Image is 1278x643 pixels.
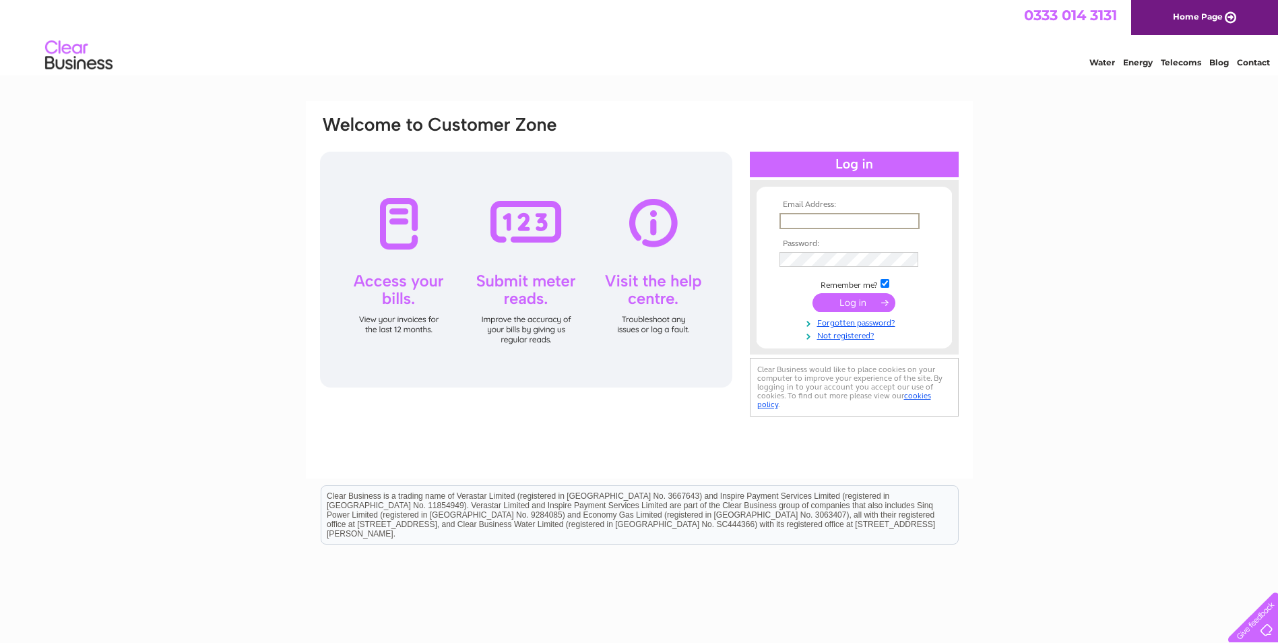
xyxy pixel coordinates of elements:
[757,391,931,409] a: cookies policy
[1161,57,1201,67] a: Telecoms
[776,200,932,210] th: Email Address:
[321,7,958,65] div: Clear Business is a trading name of Verastar Limited (registered in [GEOGRAPHIC_DATA] No. 3667643...
[812,293,895,312] input: Submit
[1237,57,1270,67] a: Contact
[776,277,932,290] td: Remember me?
[1024,7,1117,24] a: 0333 014 3131
[1089,57,1115,67] a: Water
[750,358,959,417] div: Clear Business would like to place cookies on your computer to improve your experience of the sit...
[44,35,113,76] img: logo.png
[776,239,932,249] th: Password:
[779,328,932,341] a: Not registered?
[1209,57,1229,67] a: Blog
[1123,57,1153,67] a: Energy
[779,315,932,328] a: Forgotten password?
